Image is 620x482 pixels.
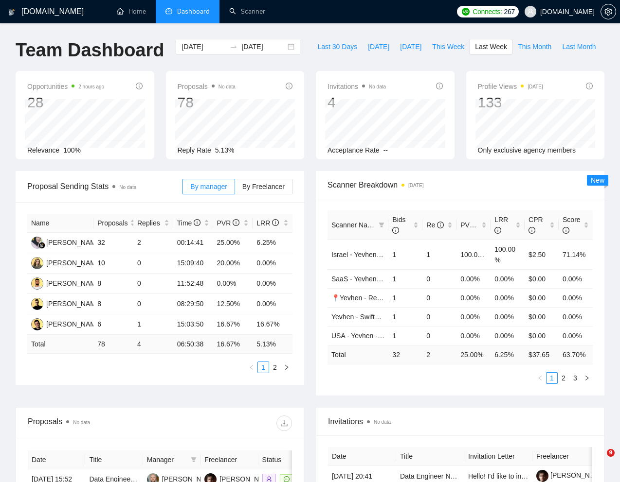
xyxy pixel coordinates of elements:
span: info-circle [494,227,501,234]
td: 0.00% [456,307,491,326]
button: [DATE] [395,39,427,54]
span: info-circle [286,83,292,89]
li: 2 [558,372,569,384]
td: 0.00% [253,294,292,314]
span: Manager [147,454,187,465]
button: right [281,361,292,373]
button: This Month [512,39,557,54]
span: No data [219,84,236,89]
td: 6 [93,314,133,335]
a: 2 [270,362,280,373]
td: 6.25 % [491,345,525,364]
span: No data [73,420,90,425]
span: info-circle [392,227,399,234]
td: 0.00% [559,288,593,307]
div: [PERSON_NAME] [46,278,102,289]
span: Last Week [475,41,507,52]
time: 2 hours ago [78,84,104,89]
td: 0.00% [456,326,491,345]
a: KZ[PERSON_NAME] [31,279,102,287]
th: Manager [143,450,201,469]
span: Reply Rate [178,146,211,154]
button: Last Month [557,39,601,54]
span: PVR [217,219,240,227]
img: IA [31,318,43,330]
th: Proposals [93,214,133,233]
span: info-circle [233,219,239,226]
button: right [581,372,593,384]
td: $0.00 [525,269,559,288]
a: Data Engineer Needed for Code Optimization [400,472,537,480]
td: $ 37.65 [525,345,559,364]
td: 1 [388,326,422,345]
a: searchScanner [229,7,265,16]
time: [DATE] [408,183,423,188]
td: 06:50:38 [173,335,213,354]
span: Last 30 Days [317,41,357,52]
span: -- [383,146,388,154]
th: Name [27,214,93,233]
a: SaaS - Yevhen - React General - СL [331,275,441,283]
td: 0 [422,269,456,288]
th: Invitation Letter [464,447,532,466]
td: 63.70 % [559,345,593,364]
td: 15:03:50 [173,314,213,335]
span: Acceptance Rate [328,146,380,154]
td: 0.00% [491,307,525,326]
span: By manager [190,183,227,190]
img: gigradar-bm.png [38,242,45,249]
td: 1 [133,314,173,335]
iframe: Intercom live chat [587,449,610,472]
td: 00:14:41 [173,233,213,253]
span: filter [377,218,386,232]
span: This Month [518,41,551,52]
button: Last Week [470,39,512,54]
a: IA[PERSON_NAME] [31,320,102,327]
a: FF[PERSON_NAME] [31,238,102,246]
td: $0.00 [525,326,559,345]
td: 0.00% [253,274,292,294]
img: MD [31,257,43,269]
td: 0.00% [491,288,525,307]
td: 8 [93,274,133,294]
span: New [591,176,604,184]
span: No data [369,84,386,89]
img: logo [8,4,15,20]
button: setting [601,4,616,19]
span: Connects: [473,6,502,17]
a: 2 [558,373,569,383]
a: MD[PERSON_NAME] [31,258,102,266]
span: message [284,476,290,482]
span: right [284,364,290,370]
a: Israel - Yevhen - React General - СL [331,251,441,258]
td: 08:29:50 [173,294,213,314]
td: $2.50 [525,240,559,269]
td: 0 [422,288,456,307]
td: 0.00% [491,269,525,288]
span: 5.13% [215,146,235,154]
span: Last Month [562,41,596,52]
th: Freelancer [532,447,601,466]
li: 1 [257,361,269,373]
th: Date [28,450,85,469]
td: 100.00% [456,240,491,269]
th: Replies [133,214,173,233]
a: 3 [570,373,581,383]
button: This Week [427,39,470,54]
button: download [276,415,292,431]
span: right [584,375,590,381]
td: 12.50% [213,294,253,314]
th: Title [85,450,143,469]
td: 0.00% [456,269,491,288]
td: 2 [133,233,173,253]
span: dashboard [165,8,172,15]
span: Dashboard [177,7,210,16]
li: Previous Page [246,361,257,373]
span: info-circle [194,219,201,226]
img: YS [31,298,43,310]
span: 9 [607,449,615,457]
a: 1 [547,373,557,383]
td: 10 [93,253,133,274]
span: Proposals [97,218,128,228]
img: upwork-logo.png [462,8,470,16]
